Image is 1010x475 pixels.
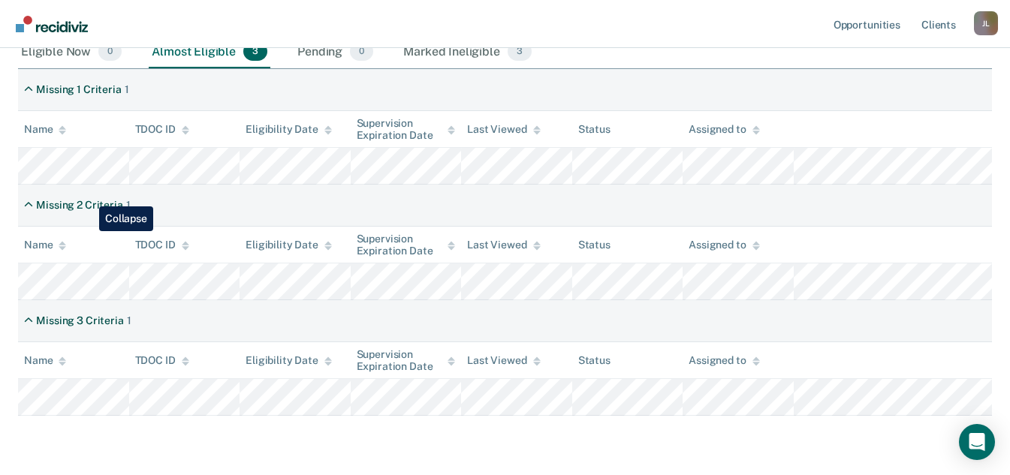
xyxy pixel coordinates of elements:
div: Name [24,239,66,251]
div: TDOC ID [135,354,189,367]
div: Eligible Now0 [18,36,125,69]
span: 0 [98,42,122,62]
div: Status [578,123,611,136]
div: Status [578,239,611,251]
button: Profile dropdown button [974,11,998,35]
span: 3 [243,42,267,62]
div: Eligibility Date [246,354,332,367]
div: TDOC ID [135,239,189,251]
span: 3 [508,42,532,62]
div: Pending0 [294,36,376,69]
div: Missing 2 Criteria1 [18,193,137,218]
div: Missing 3 Criteria [36,314,123,327]
div: 1 [125,83,129,96]
div: Name [24,354,66,367]
div: TDOC ID [135,123,189,136]
div: Assigned to [689,239,759,251]
div: Eligibility Date [246,123,332,136]
div: J L [974,11,998,35]
div: Open Intercom Messenger [959,424,995,460]
div: 1 [126,199,131,212]
div: Assigned to [689,123,759,136]
span: 0 [350,42,373,62]
div: Missing 1 Criteria [36,83,121,96]
div: Status [578,354,611,367]
div: Missing 2 Criteria [36,199,122,212]
div: Eligibility Date [246,239,332,251]
div: Marked Ineligible3 [400,36,535,69]
div: Missing 3 Criteria1 [18,308,137,333]
div: Almost Eligible3 [149,36,270,69]
img: Recidiviz [16,16,88,32]
div: Last Viewed [467,354,540,367]
div: Last Viewed [467,123,540,136]
div: Name [24,123,66,136]
div: 1 [127,314,131,327]
div: Missing 1 Criteria1 [18,77,135,102]
div: Last Viewed [467,239,540,251]
div: Supervision Expiration Date [357,117,456,143]
div: Assigned to [689,354,759,367]
div: Supervision Expiration Date [357,348,456,374]
div: Supervision Expiration Date [357,233,456,258]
